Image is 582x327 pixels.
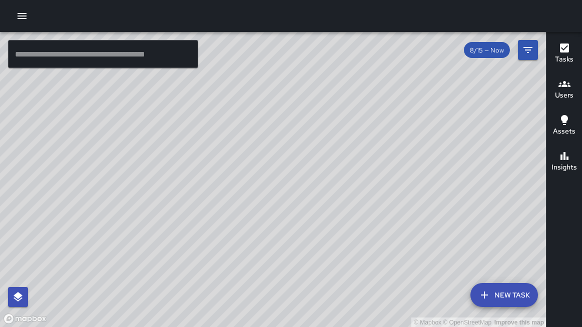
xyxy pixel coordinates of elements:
[555,54,573,65] h6: Tasks
[470,283,538,307] button: New Task
[518,40,538,60] button: Filters
[546,108,582,144] button: Assets
[553,126,575,137] h6: Assets
[464,46,510,54] span: 8/15 — Now
[555,90,573,101] h6: Users
[551,162,577,173] h6: Insights
[546,144,582,180] button: Insights
[546,36,582,72] button: Tasks
[546,72,582,108] button: Users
